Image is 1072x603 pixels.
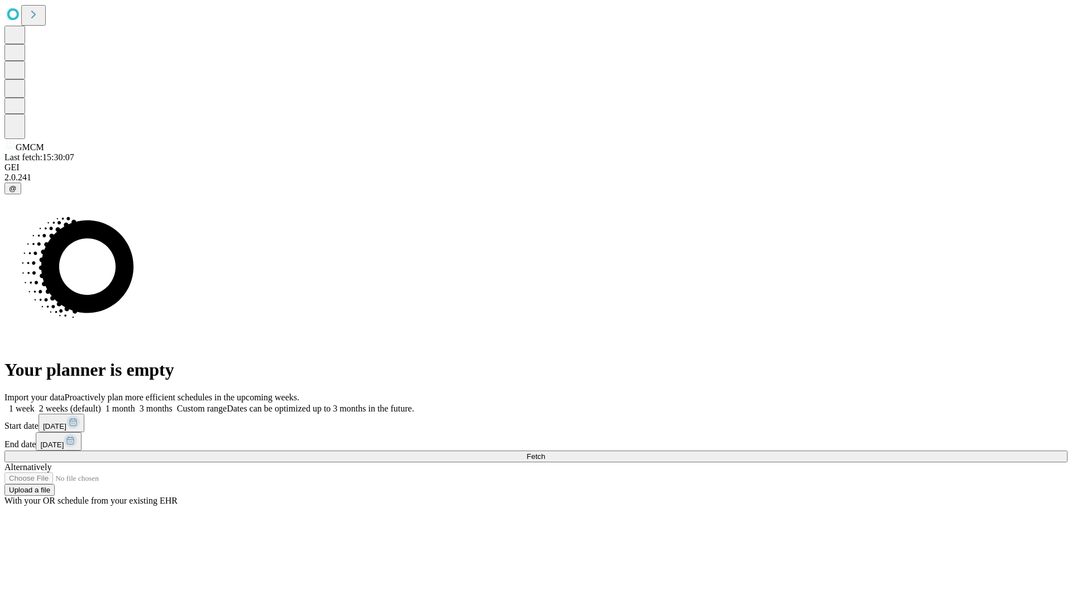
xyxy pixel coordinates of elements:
[43,422,66,430] span: [DATE]
[227,404,414,413] span: Dates can be optimized up to 3 months in the future.
[4,360,1068,380] h1: Your planner is empty
[4,496,178,505] span: With your OR schedule from your existing EHR
[4,393,65,402] span: Import your data
[4,432,1068,451] div: End date
[9,404,35,413] span: 1 week
[4,162,1068,173] div: GEI
[106,404,135,413] span: 1 month
[39,414,84,432] button: [DATE]
[65,393,299,402] span: Proactively plan more efficient schedules in the upcoming weeks.
[40,441,64,449] span: [DATE]
[4,183,21,194] button: @
[177,404,227,413] span: Custom range
[16,142,44,152] span: GMCM
[39,404,101,413] span: 2 weeks (default)
[140,404,173,413] span: 3 months
[4,414,1068,432] div: Start date
[9,184,17,193] span: @
[527,452,545,461] span: Fetch
[4,173,1068,183] div: 2.0.241
[36,432,82,451] button: [DATE]
[4,451,1068,462] button: Fetch
[4,484,55,496] button: Upload a file
[4,152,74,162] span: Last fetch: 15:30:07
[4,462,51,472] span: Alternatively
